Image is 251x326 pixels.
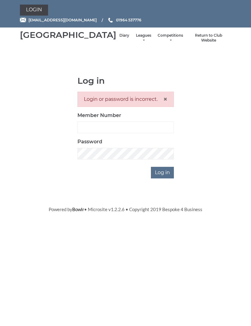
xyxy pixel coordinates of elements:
img: Phone us [108,18,113,23]
div: [GEOGRAPHIC_DATA] [20,30,116,40]
span: × [163,95,167,104]
span: [EMAIL_ADDRESS][DOMAIN_NAME] [28,18,97,22]
span: 01964 537776 [116,18,141,22]
input: Log in [151,167,174,178]
label: Password [77,138,102,145]
a: Login [20,5,48,16]
a: Bowlr [72,207,84,212]
img: Email [20,18,26,22]
button: Close [163,96,167,103]
a: Leagues [135,33,152,43]
a: Return to Club Website [189,33,228,43]
a: Diary [119,33,129,38]
h1: Log in [77,76,174,86]
a: Competitions [158,33,183,43]
div: Login or password is incorrect. [77,92,174,107]
a: Email [EMAIL_ADDRESS][DOMAIN_NAME] [20,17,97,23]
a: Phone us 01964 537776 [107,17,141,23]
span: Powered by • Microsite v1.2.2.6 • Copyright 2019 Bespoke 4 Business [49,207,202,212]
label: Member Number [77,112,121,119]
